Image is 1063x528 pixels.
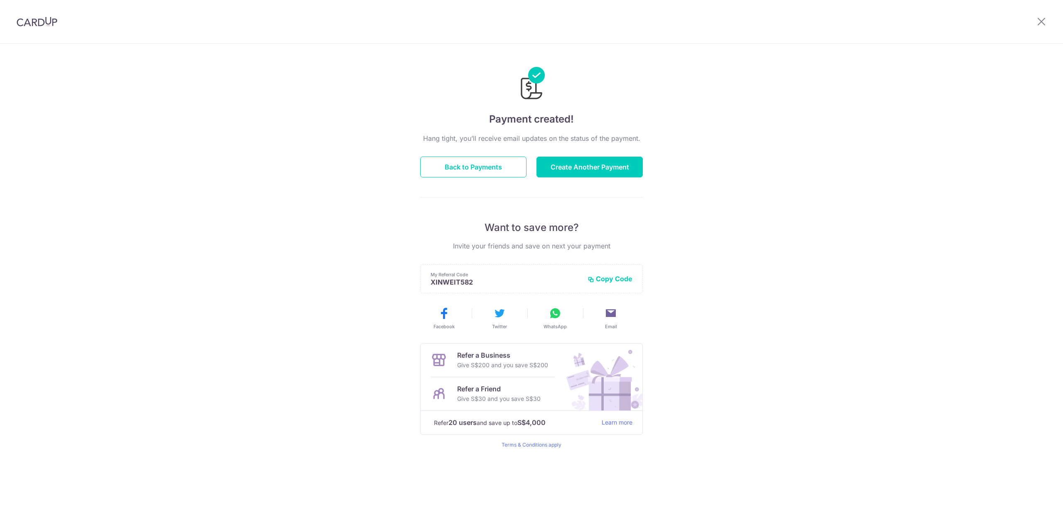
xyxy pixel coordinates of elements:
button: Facebook [419,307,468,330]
p: Give S$200 and you save S$200 [457,360,548,370]
a: Terms & Conditions apply [502,442,561,448]
a: Learn more [602,417,632,428]
span: Email [605,323,617,330]
strong: 20 users [448,417,477,427]
p: My Referral Code [431,271,581,278]
button: Email [586,307,635,330]
button: Back to Payments [420,157,527,177]
p: Refer a Friend [457,384,541,394]
p: Refer a Business [457,350,548,360]
img: Refer [558,344,642,410]
button: Create Another Payment [536,157,643,177]
img: CardUp [17,17,57,27]
strong: S$4,000 [517,417,546,427]
p: Want to save more? [420,221,643,234]
p: XINWEIT582 [431,278,581,286]
span: Twitter [492,323,507,330]
img: Payments [518,67,545,102]
span: WhatsApp [544,323,567,330]
span: Facebook [434,323,455,330]
p: Refer and save up to [434,417,595,428]
h4: Payment created! [420,112,643,127]
button: Copy Code [588,275,632,283]
button: Twitter [475,307,524,330]
p: Invite your friends and save on next your payment [420,241,643,251]
p: Hang tight, you’ll receive email updates on the status of the payment. [420,133,643,143]
button: WhatsApp [531,307,580,330]
p: Give S$30 and you save S$30 [457,394,541,404]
